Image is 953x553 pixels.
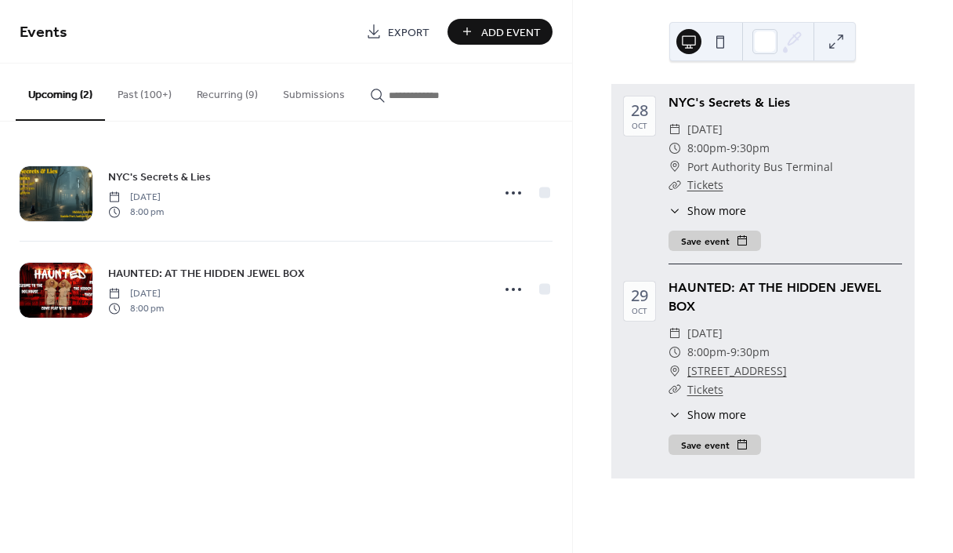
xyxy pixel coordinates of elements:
[631,288,648,304] div: 29
[669,280,881,314] a: HAUNTED: AT THE HIDDEN JEWEL BOX
[448,19,553,45] button: Add Event
[669,120,681,139] div: ​
[687,120,723,139] span: [DATE]
[108,301,164,315] span: 8:00 pm
[669,202,681,219] div: ​
[669,362,681,380] div: ​
[354,19,441,45] a: Export
[669,231,761,251] button: Save event
[108,168,211,186] a: NYC's Secrets & Lies
[669,158,681,176] div: ​
[687,202,746,219] span: Show more
[687,382,723,397] a: Tickets
[108,191,164,205] span: [DATE]
[632,307,647,315] div: Oct
[631,103,648,118] div: 28
[669,176,681,195] div: ​
[727,343,730,362] span: -
[669,202,746,219] button: ​Show more
[270,64,357,119] button: Submissions
[108,266,305,282] span: HAUNTED: AT THE HIDDEN JEWEL BOX
[669,406,681,423] div: ​
[669,435,761,455] button: Save event
[669,380,681,399] div: ​
[108,205,164,219] span: 8:00 pm
[687,158,833,176] span: Port Authority Bus Terminal
[730,139,770,158] span: 9:30pm
[388,24,429,41] span: Export
[108,264,305,282] a: HAUNTED: AT THE HIDDEN JEWEL BOX
[687,177,723,192] a: Tickets
[687,343,727,362] span: 8:00pm
[108,287,164,301] span: [DATE]
[669,343,681,362] div: ​
[108,169,211,186] span: NYC's Secrets & Lies
[669,324,681,343] div: ​
[20,17,67,48] span: Events
[669,406,746,423] button: ​Show more
[687,362,787,380] a: [STREET_ADDRESS]
[184,64,270,119] button: Recurring (9)
[687,139,727,158] span: 8:00pm
[669,139,681,158] div: ​
[632,122,647,129] div: Oct
[727,139,730,158] span: -
[16,64,105,121] button: Upcoming (2)
[669,95,790,110] a: NYC's Secrets & Lies
[730,343,770,362] span: 9:30pm
[481,24,541,41] span: Add Event
[687,324,723,343] span: [DATE]
[105,64,184,119] button: Past (100+)
[687,406,746,423] span: Show more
